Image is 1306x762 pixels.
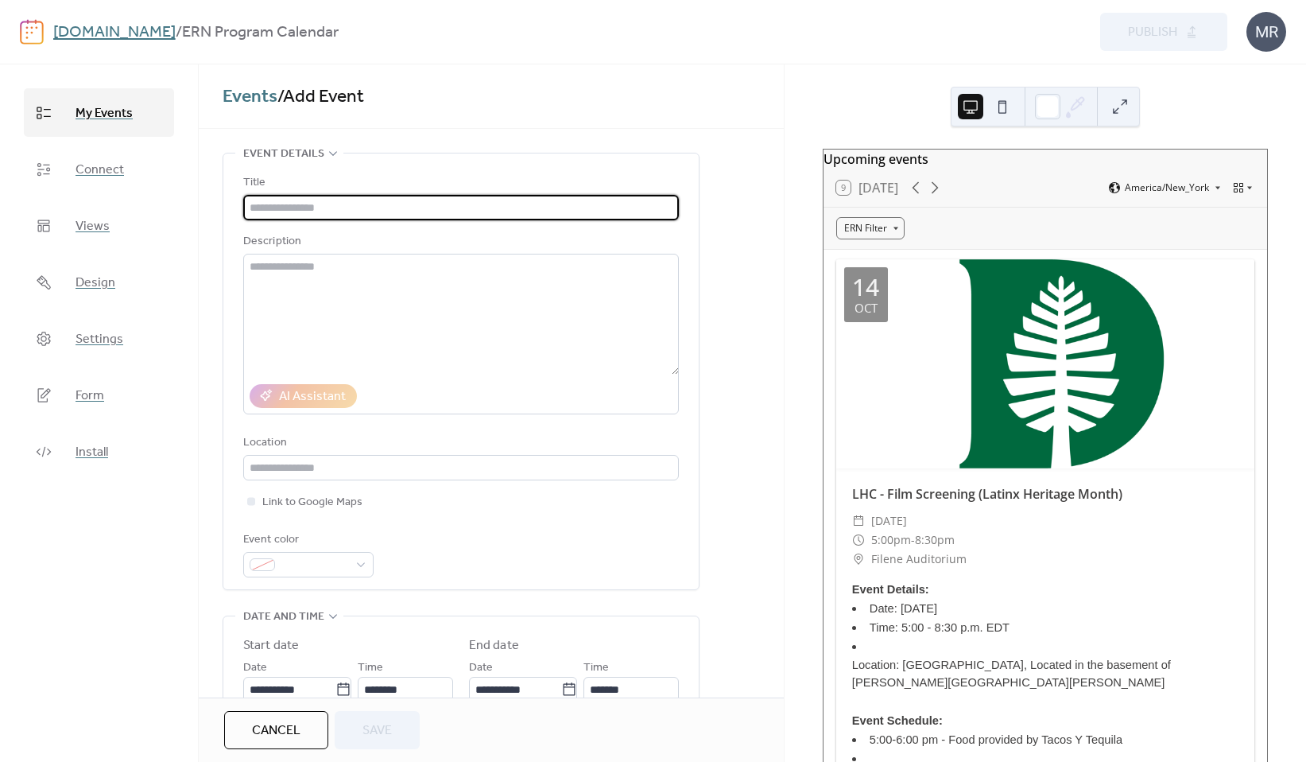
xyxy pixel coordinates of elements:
[24,201,174,250] a: Views
[76,214,110,239] span: Views
[243,232,676,251] div: Description
[852,275,879,299] div: 14
[76,101,133,126] span: My Events
[469,636,519,655] div: End date
[243,659,267,678] span: Date
[243,145,324,164] span: Event details
[855,302,878,314] div: Oct
[24,88,174,137] a: My Events
[583,659,609,678] span: Time
[24,314,174,363] a: Settings
[1246,12,1286,52] div: MR
[252,721,300,741] span: Cancel
[871,550,967,569] span: Filene Auditorium
[911,531,915,550] span: -
[224,711,328,749] button: Cancel
[243,433,676,453] div: Location
[262,493,362,512] span: Link to Google Maps
[852,550,865,569] div: ​
[870,619,1010,636] span: Time: 5:00 - 8:30 p.m. EDT
[223,80,277,115] a: Events
[836,484,1254,503] div: LHC - Film Screening (Latinx Heritage Month)
[915,531,955,550] span: 8:30pm
[277,80,364,115] span: / Add Event
[24,145,174,193] a: Connect
[24,427,174,476] a: Install
[76,383,104,408] span: Form
[76,327,123,352] span: Settings
[53,17,176,48] a: [DOMAIN_NAME]
[870,600,937,617] span: Date: [DATE]
[20,19,44,45] img: logo
[870,731,1122,748] span: 5:00-6:00 pm - Food provided by Tacos Y Tequila
[871,511,907,531] span: [DATE]
[852,511,865,531] div: ​
[852,656,1238,691] span: Location: [GEOGRAPHIC_DATA], Located in the basement of [PERSON_NAME][GEOGRAPHIC_DATA][PERSON_NAME]
[852,712,943,729] span: Event Schedule:
[469,659,493,678] span: Date
[182,17,339,48] b: ERN Program Calendar
[76,157,124,182] span: Connect
[1125,183,1209,192] span: America/New_York
[824,150,1267,169] div: Upcoming events
[76,440,108,465] span: Install
[243,636,299,655] div: Start date
[852,531,865,550] div: ​
[176,17,182,48] b: /
[358,659,383,678] span: Time
[852,581,929,598] span: Event Details:
[871,531,911,550] span: 5:00pm
[243,608,324,627] span: Date and time
[24,258,174,306] a: Design
[243,531,370,550] div: Event color
[76,270,115,295] span: Design
[243,173,676,192] div: Title
[24,371,174,419] a: Form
